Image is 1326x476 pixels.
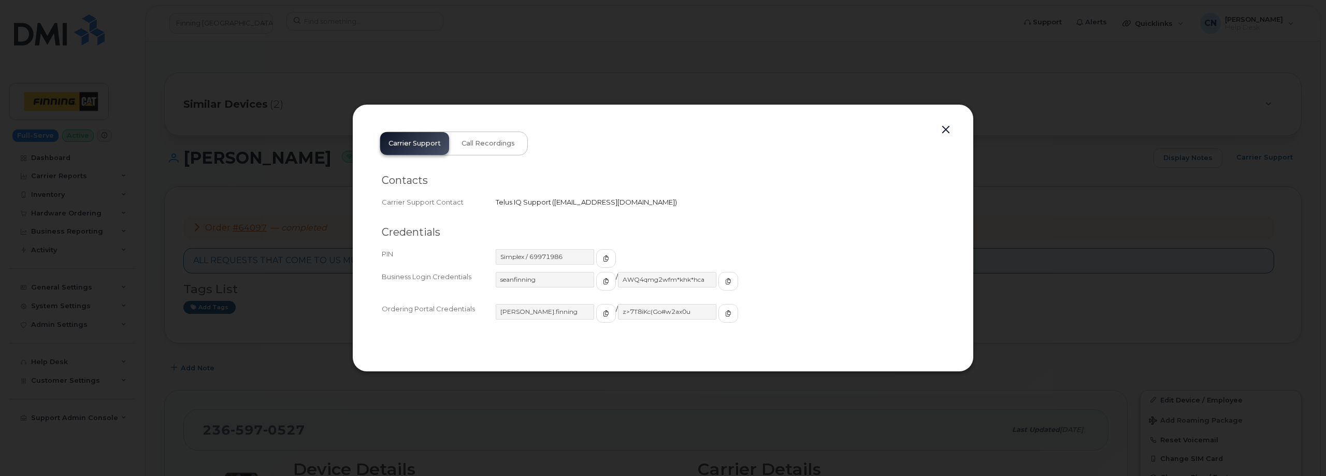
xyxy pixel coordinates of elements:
div: Ordering Portal Credentials [382,304,496,332]
span: [EMAIL_ADDRESS][DOMAIN_NAME] [554,198,675,206]
div: PIN [382,249,496,268]
span: Call Recordings [462,139,515,148]
button: copy to clipboard [718,304,738,323]
div: Carrier Support Contact [382,197,496,207]
span: Telus IQ Support [496,198,551,206]
h2: Credentials [382,226,944,239]
button: copy to clipboard [596,272,616,291]
button: copy to clipboard [596,304,616,323]
h2: Contacts [382,174,944,187]
div: Business Login Credentials [382,272,496,300]
div: / [496,304,944,332]
button: copy to clipboard [596,249,616,268]
div: / [496,272,944,300]
button: copy to clipboard [718,272,738,291]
